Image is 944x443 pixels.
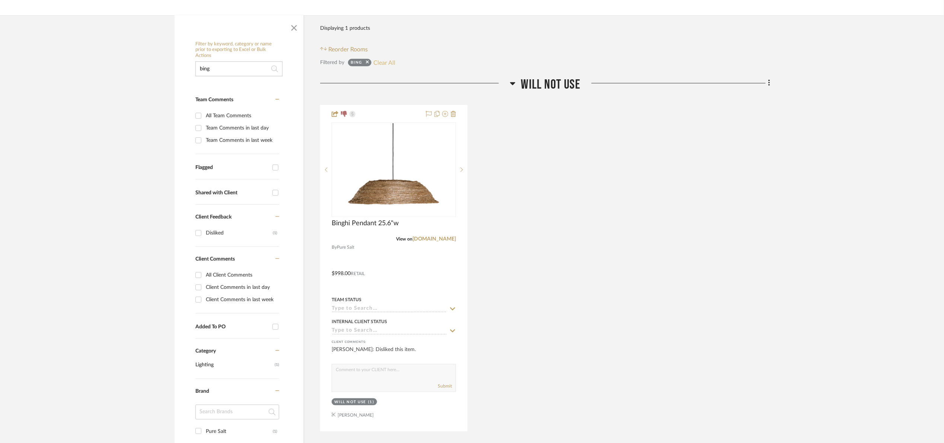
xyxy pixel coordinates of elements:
[206,269,277,281] div: All Client Comments
[206,122,277,134] div: Team Comments in last day
[320,58,344,67] div: Filtered by
[206,110,277,122] div: All Team Comments
[195,61,283,76] input: Search within 1 results
[206,426,273,437] div: Pure Salt
[438,383,452,389] button: Submit
[195,324,269,330] div: Added To PO
[273,227,277,239] div: (1)
[206,227,273,239] div: Disliked
[334,399,366,405] div: Will NOT Use
[195,358,273,371] span: Lighting
[373,58,395,67] button: Clear All
[332,296,361,303] div: Team Status
[368,399,374,405] div: (1)
[351,60,362,67] div: bing
[332,123,456,217] div: 0
[396,237,412,241] span: View on
[320,45,368,54] button: Reorder Rooms
[347,123,440,216] img: Binghi Pendant 25.6"w
[337,244,354,251] span: Pure Salt
[521,77,580,93] span: Will NOT Use
[332,244,337,251] span: By
[195,165,269,171] div: Flagged
[195,405,279,420] input: Search Brands
[332,219,399,227] span: Binghi Pendant 25.6"w
[195,348,216,354] span: Category
[195,97,233,102] span: Team Comments
[206,134,277,146] div: Team Comments in last week
[332,306,447,313] input: Type to Search…
[332,318,387,325] div: Internal Client Status
[195,389,209,394] span: Brand
[206,294,277,306] div: Client Comments in last week
[195,41,283,59] h6: Filter by keyword, category or name prior to exporting to Excel or Bulk Actions
[287,19,302,34] button: Close
[195,190,269,196] div: Shared with Client
[275,359,279,371] span: (1)
[332,328,447,335] input: Type to Search…
[320,21,370,36] div: Displaying 1 products
[195,256,235,262] span: Client Comments
[412,236,456,242] a: [DOMAIN_NAME]
[329,45,368,54] span: Reorder Rooms
[273,426,277,437] div: (1)
[195,214,232,220] span: Client Feedback
[332,346,456,361] div: [PERSON_NAME]: Disliked this item.
[206,281,277,293] div: Client Comments in last day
